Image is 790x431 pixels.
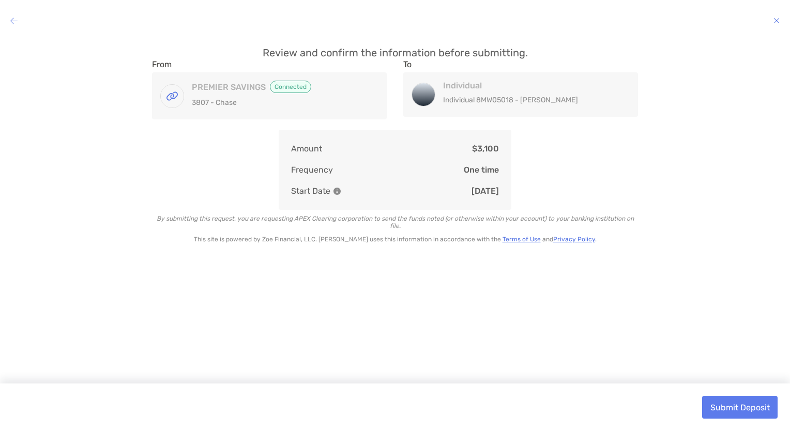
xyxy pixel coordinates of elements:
p: By submitting this request, you are requesting APEX Clearing corporation to send the funds noted ... [152,215,638,229]
img: Individual [412,83,435,106]
label: To [403,59,412,69]
a: Privacy Policy [553,236,595,243]
h4: PREMIER SAVINGS [192,81,367,93]
p: Amount [291,142,322,155]
p: Frequency [291,163,333,176]
p: One time [464,163,499,176]
h4: Individual [443,81,618,90]
p: [DATE] [472,184,499,197]
span: Connected [270,81,311,93]
a: Terms of Use [503,236,541,243]
p: $3,100 [472,142,499,155]
label: From [152,59,172,69]
p: Individual 8MW05018 - [PERSON_NAME] [443,94,618,106]
img: PREMIER SAVINGS [161,85,184,107]
img: Information Icon [333,188,341,195]
p: Review and confirm the information before submitting. [152,47,638,59]
p: Start Date [291,184,341,197]
p: 3807 - Chase [192,96,367,109]
p: This site is powered by Zoe Financial, LLC. [PERSON_NAME] uses this information in accordance wit... [152,236,638,243]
